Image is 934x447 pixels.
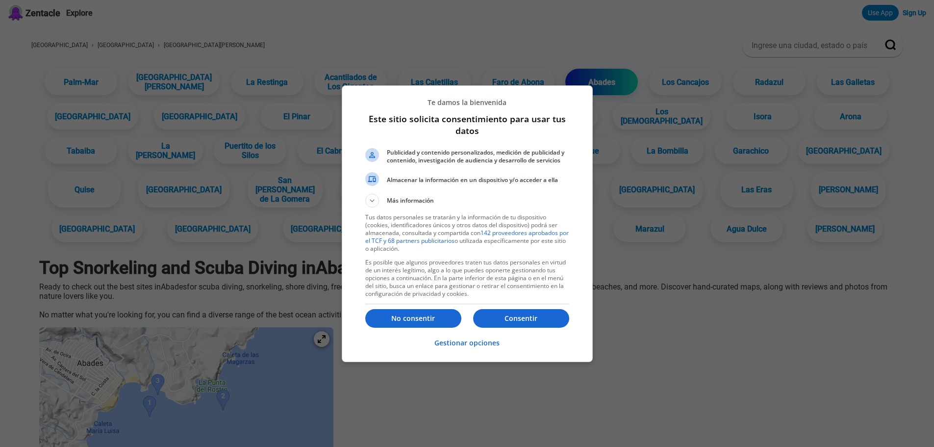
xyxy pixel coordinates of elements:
button: Gestionar opciones [434,333,500,354]
button: Más información [365,194,569,208]
span: Almacenar la información en un dispositivo y/o acceder a ella [387,176,569,184]
p: Consentir [473,314,569,323]
span: Publicidad y contenido personalizados, medición de publicidad y contenido, investigación de audie... [387,149,569,164]
button: Consentir [473,309,569,328]
span: Más información [387,196,434,208]
h1: Este sitio solicita consentimiento para usar tus datos [365,113,569,136]
p: Tus datos personales se tratarán y la información de tu dispositivo (cookies, identificadores úni... [365,213,569,253]
p: No consentir [365,314,461,323]
p: Gestionar opciones [434,338,500,348]
p: Es posible que algunos proveedores traten tus datos personales en virtud de un interés legítimo, ... [365,259,569,298]
button: No consentir [365,309,461,328]
div: Este sitio solicita consentimiento para usar tus datos [342,85,593,362]
a: 142 proveedores aprobados por el TCF y 68 partners publicitarios [365,229,569,245]
p: Te damos la bienvenida [365,98,569,107]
